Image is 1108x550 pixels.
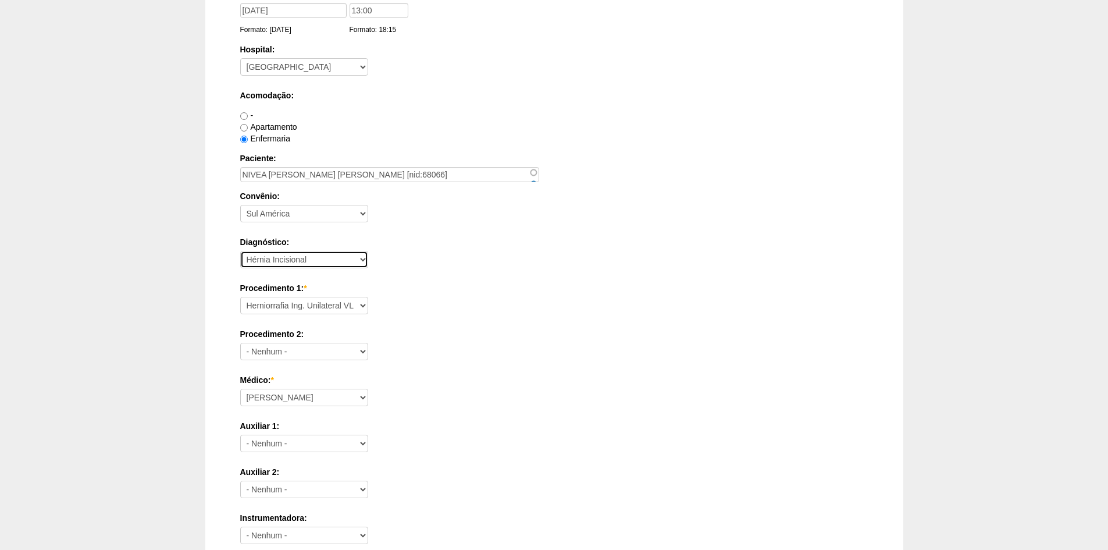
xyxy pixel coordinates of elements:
[240,374,868,386] label: Médico:
[240,111,254,120] label: -
[240,134,290,143] label: Enfermaria
[240,420,868,432] label: Auxiliar 1:
[240,112,248,120] input: -
[270,375,273,385] span: Este campo é obrigatório.
[350,24,411,36] div: Formato: 18:15
[240,152,868,164] label: Paciente:
[240,124,248,132] input: Apartamento
[240,24,350,36] div: Formato: [DATE]
[240,44,868,55] label: Hospital:
[240,190,868,202] label: Convênio:
[304,283,307,293] span: Este campo é obrigatório.
[240,512,868,524] label: Instrumentadora:
[240,122,297,132] label: Apartamento
[240,90,868,101] label: Acomodação:
[240,328,868,340] label: Procedimento 2:
[240,136,248,143] input: Enfermaria
[240,236,868,248] label: Diagnóstico:
[240,282,868,294] label: Procedimento 1:
[240,466,868,478] label: Auxiliar 2:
